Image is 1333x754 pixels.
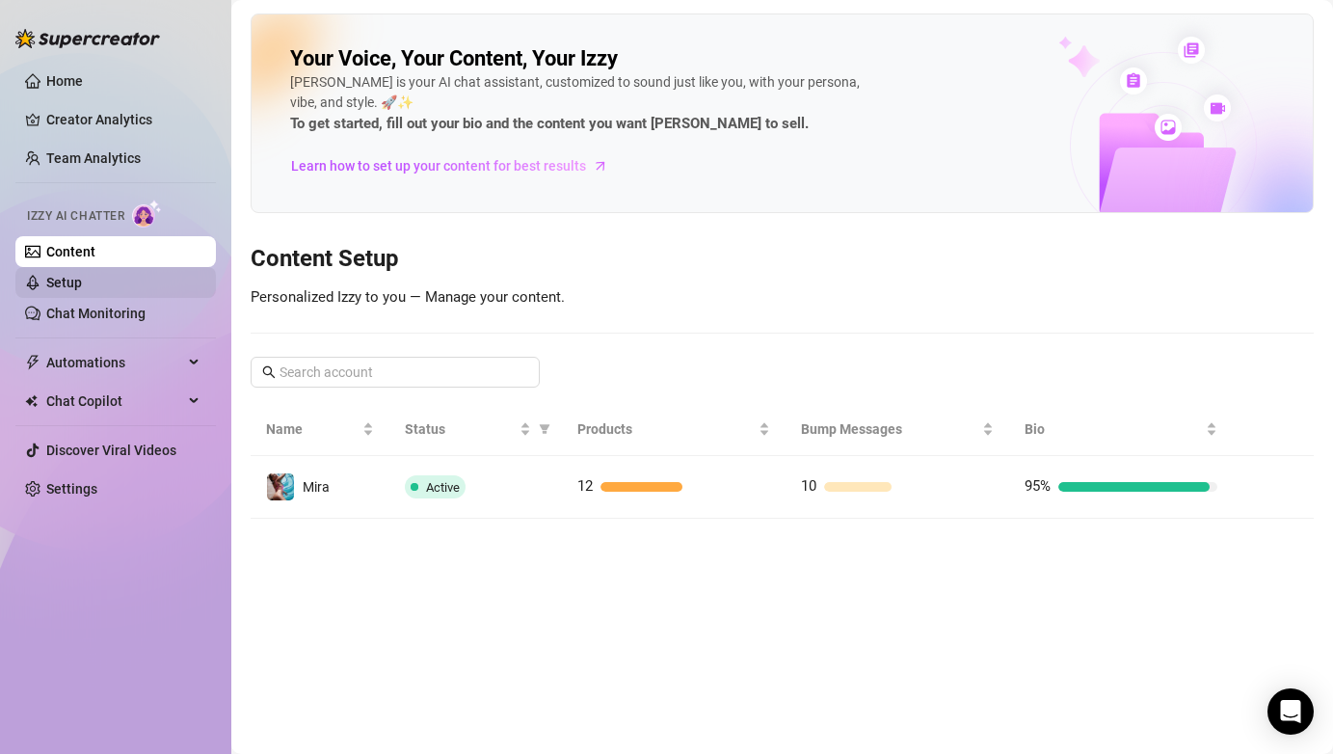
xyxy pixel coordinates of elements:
span: 10 [801,477,816,495]
span: 12 [577,477,593,495]
span: Learn how to set up your content for best results [291,155,586,176]
a: Setup [46,275,82,290]
a: Learn how to set up your content for best results [290,150,623,181]
span: Products [577,418,755,440]
span: Personalized Izzy to you — Manage your content. [251,288,565,306]
div: Open Intercom Messenger [1267,688,1314,735]
a: Settings [46,481,97,497]
th: Products [562,403,786,456]
span: Status [405,418,516,440]
span: Mira [303,479,330,495]
img: Chat Copilot [25,394,38,408]
span: thunderbolt [25,355,40,370]
img: logo-BBDzfeDw.svg [15,29,160,48]
img: AI Chatter [132,200,162,228]
span: Bio [1025,418,1202,440]
img: ai-chatter-content-library-cLFOSyPT.png [1014,15,1313,212]
h2: Your Voice, Your Content, Your Izzy [290,45,618,72]
strong: To get started, fill out your bio and the content you want [PERSON_NAME] to sell. [290,115,809,132]
span: filter [535,415,554,444]
a: Chat Monitoring [46,306,146,321]
span: Name [266,418,359,440]
span: Automations [46,347,183,378]
a: Creator Analytics [46,104,200,135]
h3: Content Setup [251,244,1314,275]
a: Home [46,73,83,89]
a: Discover Viral Videos [46,443,176,458]
span: Izzy AI Chatter [27,207,124,226]
a: Content [46,244,95,259]
span: filter [539,423,550,435]
img: Mira [267,473,294,500]
th: Bump Messages [786,403,1009,456]
a: Team Analytics [46,150,141,166]
input: Search account [280,362,513,383]
th: Bio [1009,403,1233,456]
span: Chat Copilot [46,386,183,417]
th: Name [251,403,389,456]
span: Bump Messages [801,418,978,440]
span: arrow-right [591,156,610,175]
span: Active [426,480,460,495]
th: Status [389,403,562,456]
span: search [262,365,276,379]
span: 95% [1025,477,1051,495]
div: [PERSON_NAME] is your AI chat assistant, customized to sound just like you, with your persona, vi... [290,72,868,136]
